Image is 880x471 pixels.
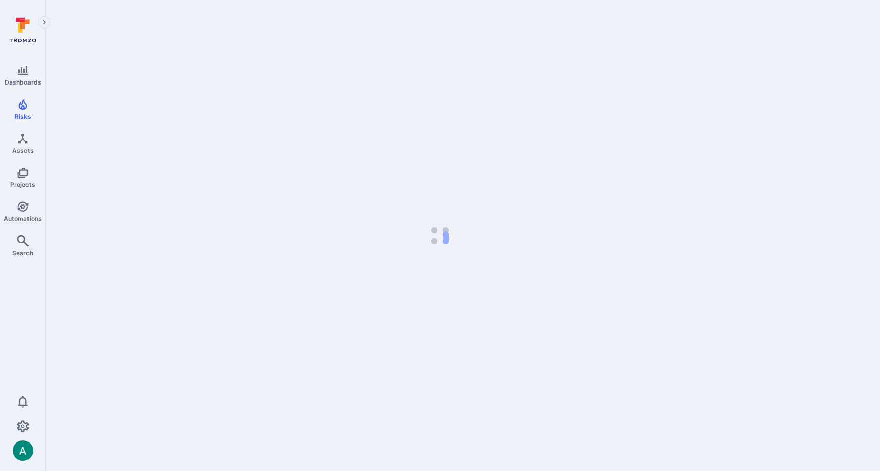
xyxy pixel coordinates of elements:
img: ACg8ocLSa5mPYBaXNx3eFu_EmspyJX0laNWN7cXOFirfQ7srZveEpg=s96-c [13,440,33,461]
i: Expand navigation menu [41,18,48,27]
span: Assets [12,147,34,154]
span: Dashboards [5,78,41,86]
span: Search [12,249,33,257]
span: Automations [4,215,42,223]
span: Projects [10,181,35,188]
button: Expand navigation menu [38,16,50,29]
span: Risks [15,113,31,120]
div: Arjan Dehar [13,440,33,461]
